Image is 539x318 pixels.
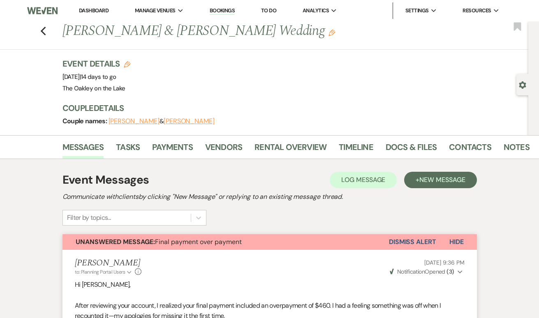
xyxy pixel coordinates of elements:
[62,234,389,250] button: Unanswered Message:Final payment over payment
[254,141,326,159] a: Rental Overview
[152,141,193,159] a: Payments
[341,175,385,184] span: Log Message
[62,84,125,92] span: The Oakley on the Lake
[405,7,429,15] span: Settings
[135,7,176,15] span: Manage Venues
[386,141,437,159] a: Docs & Files
[79,7,109,14] a: Dashboard
[449,237,464,246] span: Hide
[75,279,465,290] p: Hi [PERSON_NAME],
[261,7,276,14] a: To Do
[76,237,155,246] strong: Unanswered Message:
[62,73,116,81] span: [DATE]
[76,237,242,246] span: Final payment over payment
[339,141,373,159] a: Timeline
[81,73,116,81] span: 14 days to go
[80,73,116,81] span: |
[205,141,242,159] a: Vendors
[62,192,477,202] h2: Communicate with clients by clicking "New Message" or replying to an existing message thread.
[303,7,329,15] span: Analytics
[449,141,491,159] a: Contacts
[328,29,335,36] button: Edit
[389,234,436,250] button: Dismiss Alert
[62,171,149,189] h1: Event Messages
[424,259,464,266] span: [DATE] 9:36 PM
[75,268,133,276] button: to: Planning Portal Users
[419,175,465,184] span: New Message
[75,258,142,268] h5: [PERSON_NAME]
[210,7,235,15] a: Bookings
[109,117,215,125] span: &
[404,172,477,188] button: +New Message
[397,268,425,275] span: Notification
[436,234,477,250] button: Hide
[109,118,160,124] button: [PERSON_NAME]
[75,269,125,275] span: to: Planning Portal Users
[67,213,111,223] div: Filter by topics...
[463,7,491,15] span: Resources
[27,2,58,19] img: Weven Logo
[446,268,454,275] strong: ( 3 )
[164,118,215,124] button: [PERSON_NAME]
[390,268,454,275] span: Opened
[62,117,109,125] span: Couple names:
[389,267,465,276] button: NotificationOpened (3)
[116,141,140,159] a: Tasks
[62,58,131,69] h3: Event Details
[519,81,526,88] button: Open lead details
[62,21,431,41] h1: [PERSON_NAME] & [PERSON_NAME] Wedding
[330,172,397,188] button: Log Message
[62,141,104,159] a: Messages
[62,102,520,114] h3: Couple Details
[504,141,530,159] a: Notes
